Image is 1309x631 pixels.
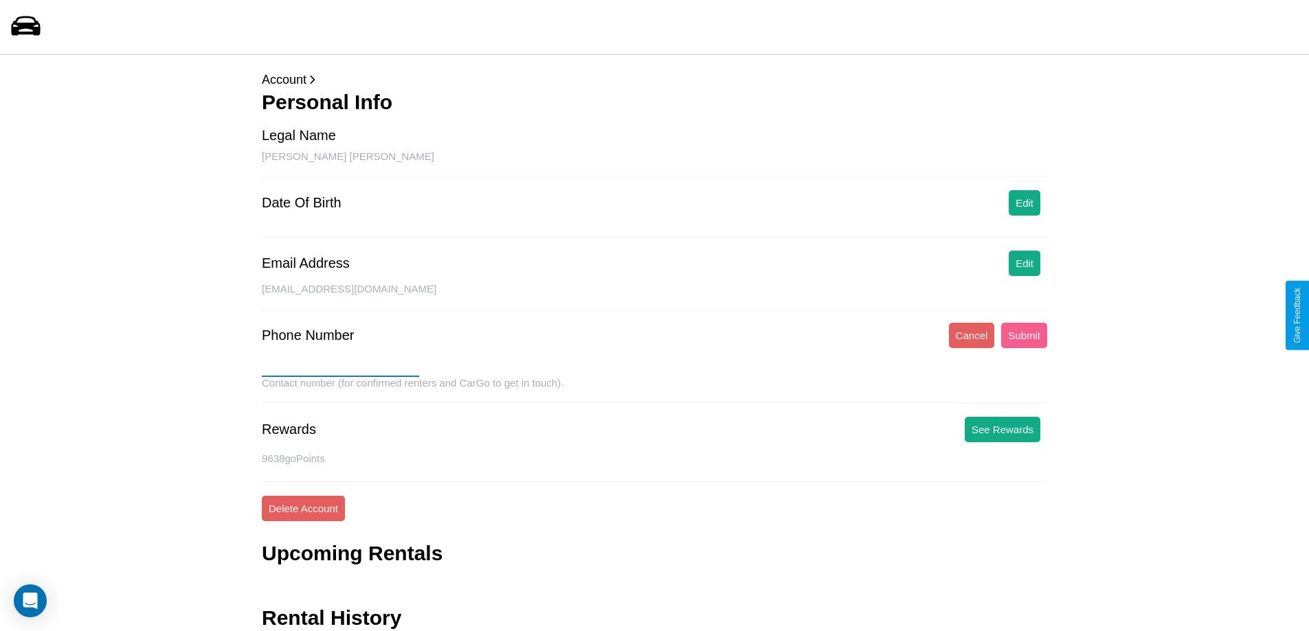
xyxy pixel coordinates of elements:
div: Open Intercom Messenger [14,584,47,617]
p: 9638 goPoints [262,449,1047,468]
div: Contact number (for confirmed renters and CarGo to get in touch). [262,377,1047,403]
div: Give Feedback [1293,288,1302,343]
p: Account [262,69,1047,91]
h3: Upcoming Rentals [262,542,443,565]
div: Legal Name [262,128,336,144]
button: See Rewards [965,417,1040,442]
div: [PERSON_NAME] [PERSON_NAME] [262,150,1047,176]
h3: Rental History [262,606,401,630]
button: Edit [1009,190,1040,216]
h3: Personal Info [262,91,1047,114]
div: Date Of Birth [262,195,342,211]
button: Cancel [949,323,995,348]
button: Delete Account [262,496,345,521]
div: Rewards [262,422,316,437]
div: [EMAIL_ADDRESS][DOMAIN_NAME] [262,283,1047,309]
div: Phone Number [262,328,355,343]
button: Edit [1009,251,1040,276]
button: Submit [1001,323,1047,348]
div: Email Address [262,255,350,271]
